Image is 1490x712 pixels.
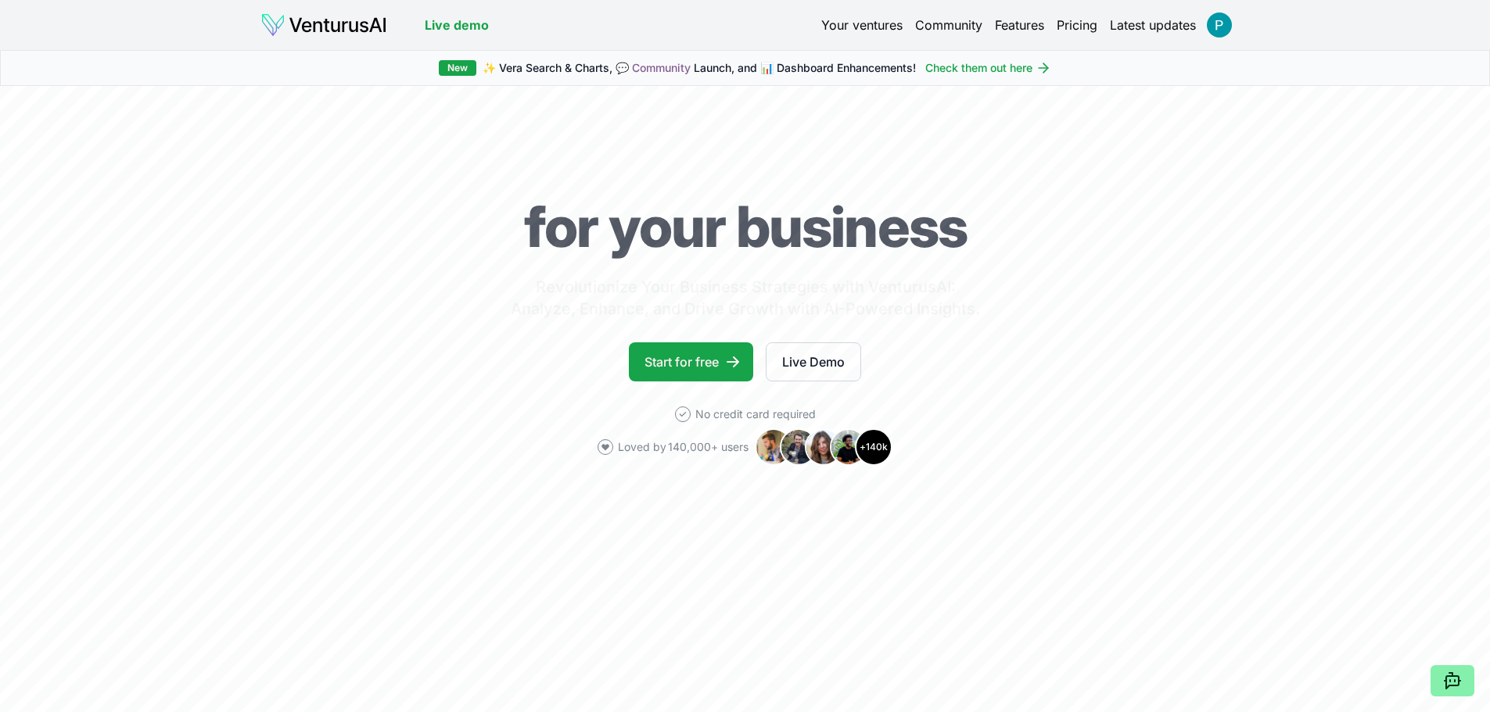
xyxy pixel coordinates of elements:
[780,428,817,466] img: Avatar 2
[1057,16,1097,34] a: Pricing
[915,16,982,34] a: Community
[1207,13,1232,38] img: ACg8ocJUU6kAumM5Y9_JiUQfGSepxOZaHhjFkiX_DSq5E1O1UcAm6Q=s96-c
[766,342,861,381] a: Live Demo
[439,60,476,76] div: New
[925,60,1051,76] a: Check them out here
[629,342,753,381] a: Start for free
[483,60,916,76] span: ✨ Vera Search & Charts, 💬 Launch, and 📊 Dashboard Enhancements!
[425,16,489,34] a: Live demo
[1110,16,1196,34] a: Latest updates
[805,428,842,466] img: Avatar 3
[995,16,1044,34] a: Features
[830,428,867,466] img: Avatar 4
[821,16,903,34] a: Your ventures
[632,61,691,74] a: Community
[260,13,387,38] img: logo
[755,428,792,466] img: Avatar 1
